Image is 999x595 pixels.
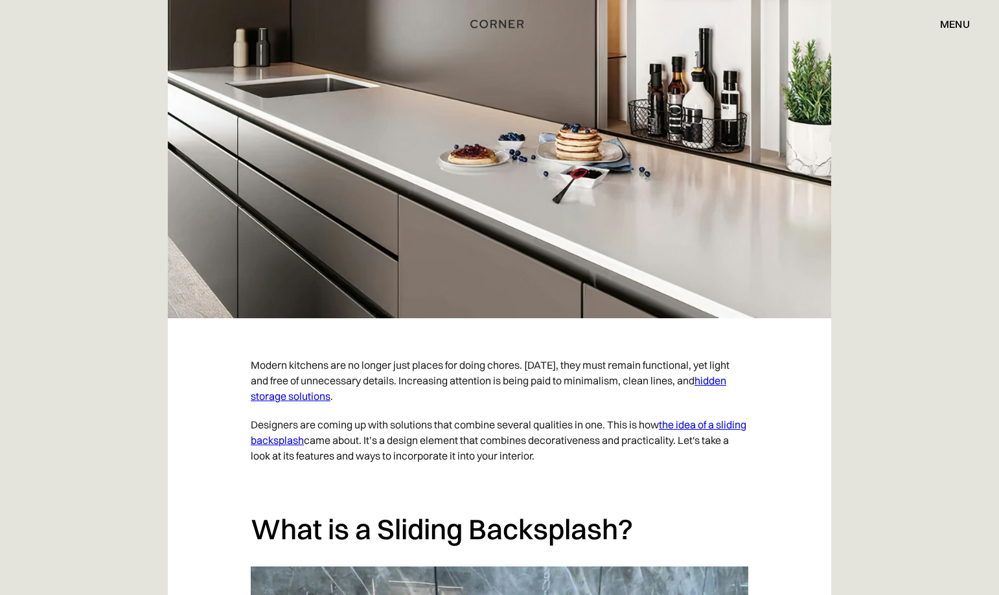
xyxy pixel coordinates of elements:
[251,511,748,547] h2: What is a Sliding Backsplash?
[927,13,970,35] div: menu
[251,351,748,410] p: Modern kitchens are no longer just places for doing chores. [DATE], they must remain functional, ...
[251,410,748,470] p: Designers are coming up with solutions that combine several qualities in one. This is how came ab...
[251,470,748,498] p: ‍
[455,16,544,32] a: home
[940,19,970,29] div: menu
